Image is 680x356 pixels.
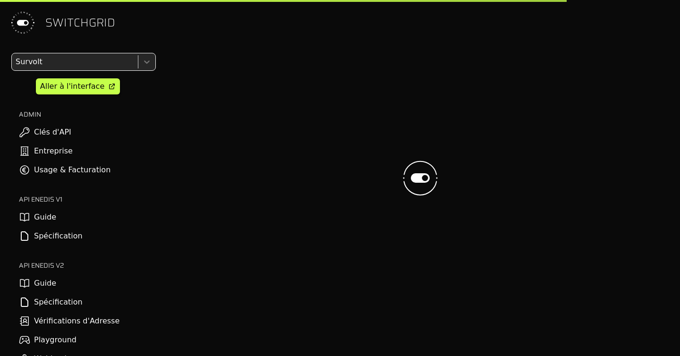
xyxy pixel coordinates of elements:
a: Aller à l'interface [36,78,120,94]
h2: API ENEDIS v1 [19,195,156,204]
span: SWITCHGRID [45,15,115,30]
div: Aller à l'interface [40,81,104,92]
img: Switchgrid Logo [8,8,38,38]
h2: ADMIN [19,110,156,119]
h2: API ENEDIS v2 [19,261,156,270]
